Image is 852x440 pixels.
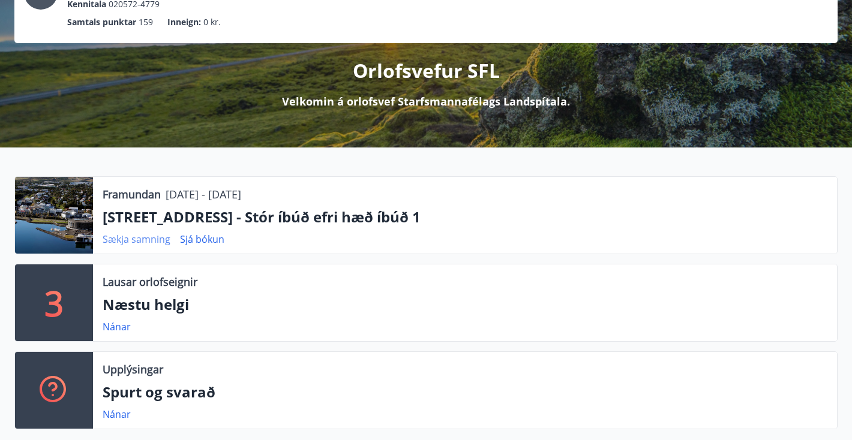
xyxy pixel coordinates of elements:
a: Sjá bókun [180,233,224,246]
span: 159 [139,16,153,29]
p: Velkomin á orlofsvef Starfsmannafélags Landspítala. [282,94,570,109]
span: 0 kr. [203,16,221,29]
p: Lausar orlofseignir [103,274,197,290]
p: [STREET_ADDRESS] - Stór íbúð efri hæð íbúð 1 [103,207,827,227]
a: Nánar [103,408,131,421]
p: Samtals punktar [67,16,136,29]
p: Næstu helgi [103,294,827,315]
a: Nánar [103,320,131,333]
p: Upplýsingar [103,361,163,377]
p: [DATE] - [DATE] [166,186,241,202]
a: Sækja samning [103,233,170,246]
p: Spurt og svarað [103,382,827,402]
p: Inneign : [167,16,201,29]
p: Orlofsvefur SFL [353,58,500,84]
p: 3 [44,280,64,326]
p: Framundan [103,186,161,202]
